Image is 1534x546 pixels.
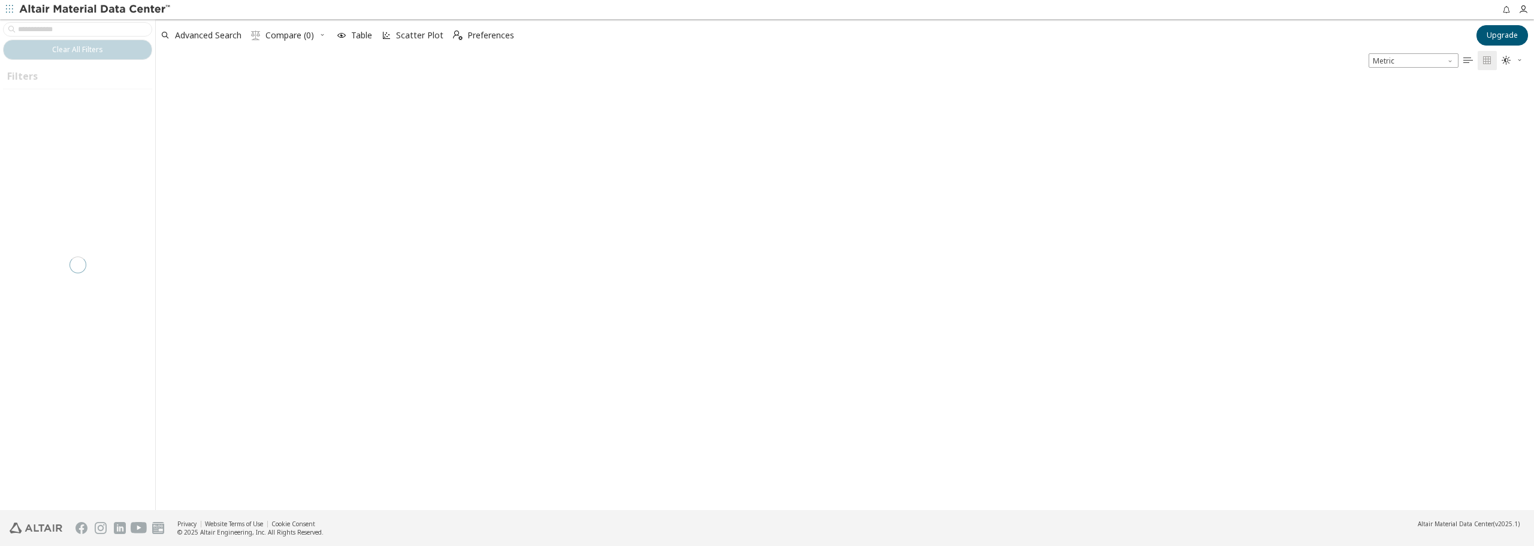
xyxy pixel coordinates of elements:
div: (v2025.1) [1418,520,1520,528]
a: Privacy [177,520,197,528]
div: © 2025 Altair Engineering, Inc. All Rights Reserved. [177,528,324,536]
span: Compare (0) [265,31,314,40]
span: Table [351,31,372,40]
span: Scatter Plot [396,31,443,40]
span: Preferences [467,31,514,40]
button: Table View [1458,51,1478,70]
a: Website Terms of Use [205,520,263,528]
button: Tile View [1478,51,1497,70]
button: Upgrade [1476,25,1528,46]
i:  [1502,56,1511,65]
img: Altair Engineering [10,523,62,533]
span: Metric [1369,53,1458,68]
i:  [1463,56,1473,65]
span: Upgrade [1487,31,1518,40]
span: Advanced Search [175,31,241,40]
div: Unit System [1369,53,1458,68]
button: Theme [1497,51,1528,70]
i:  [251,31,261,40]
span: Altair Material Data Center [1418,520,1493,528]
a: Cookie Consent [271,520,315,528]
i:  [453,31,463,40]
i:  [1482,56,1492,65]
img: Altair Material Data Center [19,4,172,16]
